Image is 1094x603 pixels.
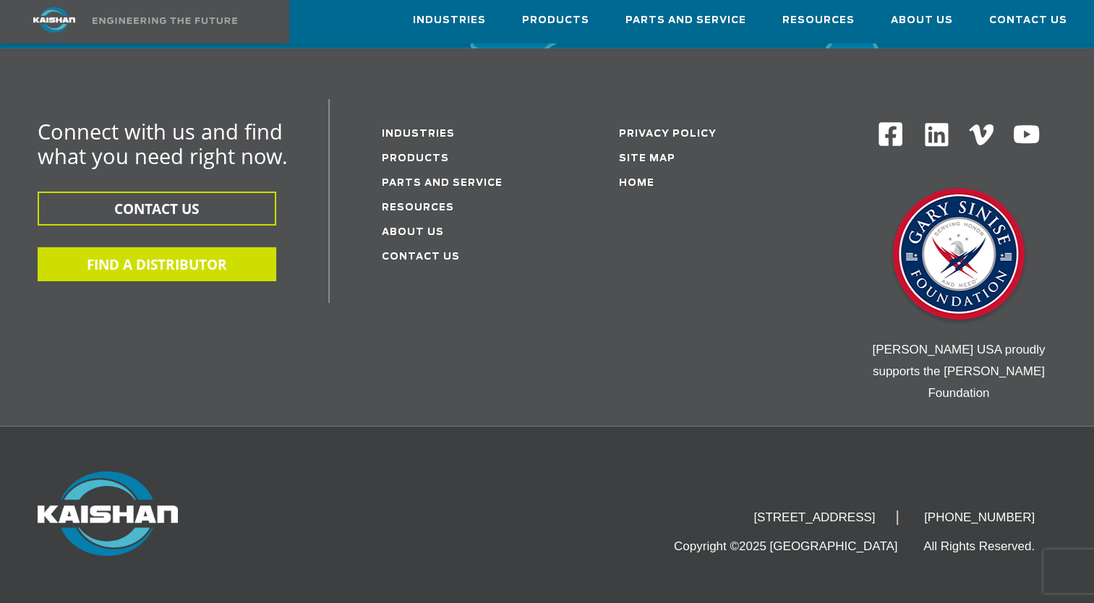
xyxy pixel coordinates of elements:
img: Linkedin [923,121,951,149]
span: Products [522,12,589,29]
a: About Us [891,1,953,40]
img: Youtube [1012,121,1040,149]
img: Gary Sinise Foundation [886,184,1031,328]
a: About Us [382,228,444,237]
a: Industries [382,129,455,139]
span: Contact Us [989,12,1067,29]
li: Copyright ©2025 [GEOGRAPHIC_DATA] [674,539,920,554]
span: [PERSON_NAME] USA proudly supports the [PERSON_NAME] Foundation [872,343,1045,400]
a: Contact Us [382,252,460,262]
a: Contact Us [989,1,1067,40]
a: Industries [413,1,486,40]
a: Products [522,1,589,40]
li: [STREET_ADDRESS] [732,510,898,525]
img: Facebook [877,121,904,147]
a: Resources [782,1,855,40]
button: FIND A DISTRIBUTOR [38,247,276,281]
span: Resources [782,12,855,29]
li: All Rights Reserved. [923,539,1056,554]
a: Home [619,179,654,188]
img: Engineering the future [93,17,237,24]
a: Products [382,154,449,163]
span: Parts and Service [625,12,746,29]
a: Site Map [619,154,675,163]
img: Vimeo [969,124,993,145]
button: CONTACT US [38,192,276,226]
li: [PHONE_NUMBER] [902,510,1056,525]
span: Industries [413,12,486,29]
span: About Us [891,12,953,29]
a: Parts and Service [625,1,746,40]
a: Parts and service [382,179,503,188]
a: Privacy Policy [619,129,717,139]
img: Kaishan [38,471,178,556]
span: Connect with us and find what you need right now. [38,117,288,170]
a: Resources [382,203,454,213]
